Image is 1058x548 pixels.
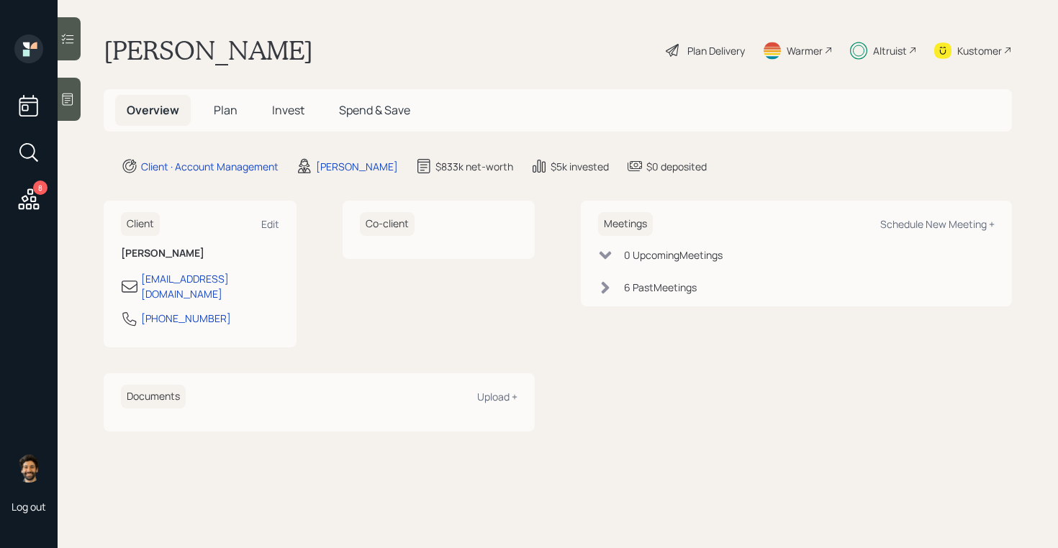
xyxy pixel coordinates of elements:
[214,102,238,118] span: Plan
[14,454,43,483] img: eric-schwartz-headshot.png
[121,385,186,408] h6: Documents
[880,217,995,231] div: Schedule New Meeting +
[435,159,513,174] div: $833k net-worth
[141,159,279,174] div: Client · Account Management
[12,500,46,513] div: Log out
[272,102,304,118] span: Invest
[787,43,823,58] div: Warmer
[624,247,723,262] div: 0 Upcoming Meeting s
[141,311,231,326] div: [PHONE_NUMBER]
[261,217,279,231] div: Edit
[121,247,279,260] h6: [PERSON_NAME]
[316,159,398,174] div: [PERSON_NAME]
[873,43,907,58] div: Altruist
[551,159,609,174] div: $5k invested
[624,280,697,295] div: 6 Past Meeting s
[104,35,313,66] h1: [PERSON_NAME]
[646,159,707,174] div: $0 deposited
[339,102,410,118] span: Spend & Save
[687,43,745,58] div: Plan Delivery
[33,181,48,195] div: 8
[127,102,179,118] span: Overview
[360,212,415,236] h6: Co-client
[477,390,517,403] div: Upload +
[141,271,279,301] div: [EMAIL_ADDRESS][DOMAIN_NAME]
[957,43,1002,58] div: Kustomer
[121,212,160,236] h6: Client
[598,212,653,236] h6: Meetings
